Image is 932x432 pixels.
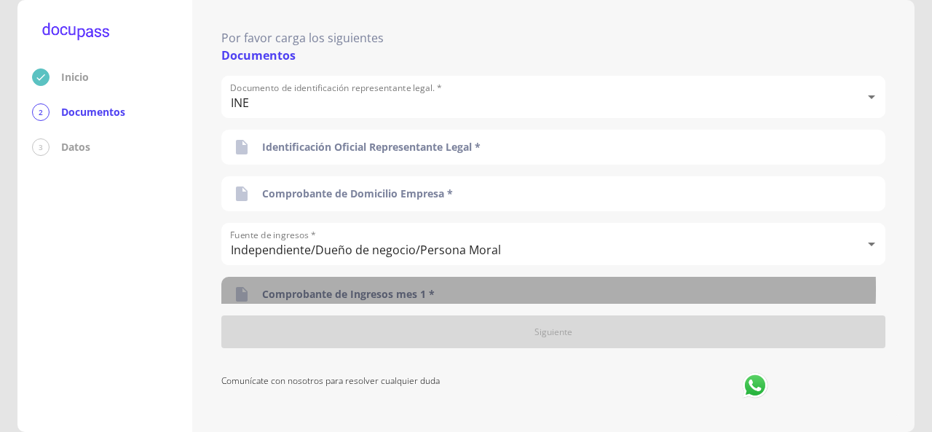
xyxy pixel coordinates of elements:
[32,138,50,156] div: 3
[221,223,885,265] div: Independiente/Dueño de negocio/Persona Moral
[61,105,125,119] p: Documentos
[221,47,384,64] p: Documentos
[221,371,719,403] p: Comunícate con nosotros para resolver cualquier duda
[741,371,770,400] img: whatsapp logo
[221,29,384,47] p: Por favor carga los siguientes
[32,103,50,121] div: 2
[221,76,885,118] div: INE
[61,70,89,85] p: Inicio
[262,186,453,201] p: Comprobante de Domicilio Empresa *
[262,287,435,302] p: Comprobante de Ingresos mes 1 *
[32,15,119,51] img: logo
[262,140,481,154] p: Identificación Oficial Representante Legal *
[221,130,885,165] div: Identificación Oficial Representante Legal *
[221,277,885,312] div: Comprobante de Ingresos mes 1 *
[221,176,885,211] div: Comprobante de Domicilio Empresa *
[61,140,90,154] p: Datos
